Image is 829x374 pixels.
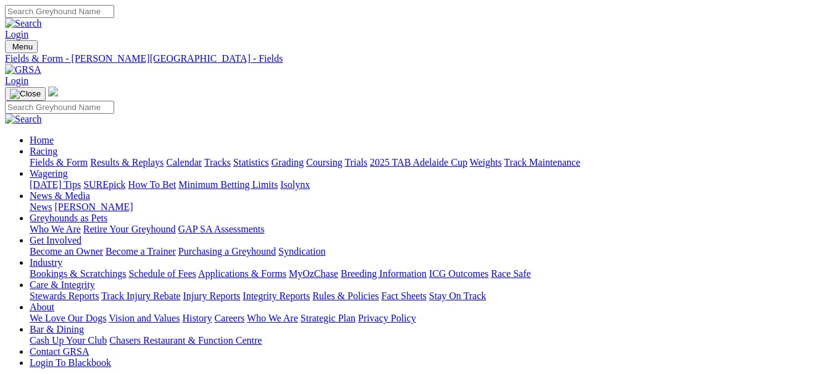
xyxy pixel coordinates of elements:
div: Racing [30,157,824,168]
a: Injury Reports [183,291,240,301]
a: Fact Sheets [381,291,427,301]
a: Who We Are [247,313,298,323]
a: Track Injury Rebate [101,291,180,301]
a: Purchasing a Greyhound [178,246,276,257]
input: Search [5,101,114,114]
div: About [30,313,824,324]
span: Menu [12,42,33,51]
a: Racing [30,146,57,156]
a: Tracks [204,157,231,168]
div: Bar & Dining [30,335,824,346]
a: Become a Trainer [106,246,176,257]
a: Bar & Dining [30,324,84,334]
a: [PERSON_NAME] [54,202,133,212]
input: Search [5,5,114,18]
a: Become an Owner [30,246,103,257]
a: [DATE] Tips [30,179,81,190]
div: Industry [30,268,824,279]
a: Greyhounds as Pets [30,213,107,223]
a: 2025 TAB Adelaide Cup [370,157,467,168]
a: News [30,202,52,212]
a: News & Media [30,190,90,201]
a: How To Bet [128,179,177,190]
a: Applications & Forms [198,268,286,279]
a: GAP SA Assessments [178,224,265,234]
a: Wagering [30,168,68,179]
a: Race Safe [491,268,530,279]
div: Greyhounds as Pets [30,224,824,235]
a: MyOzChase [289,268,338,279]
a: Cash Up Your Club [30,335,107,346]
button: Toggle navigation [5,40,38,53]
a: About [30,302,54,312]
a: Get Involved [30,235,81,245]
a: Vision and Values [109,313,180,323]
a: Stewards Reports [30,291,99,301]
a: SUREpick [83,179,125,190]
a: Chasers Restaurant & Function Centre [109,335,262,346]
a: Strategic Plan [301,313,356,323]
a: Trials [344,157,367,168]
a: Bookings & Scratchings [30,268,126,279]
a: Isolynx [280,179,310,190]
a: Login To Blackbook [30,357,111,368]
a: Statistics [233,157,269,168]
a: Breeding Information [341,268,427,279]
a: Syndication [278,246,325,257]
a: Stay On Track [429,291,486,301]
a: Login [5,75,28,86]
img: Close [10,89,41,99]
a: Coursing [306,157,343,168]
a: Industry [30,257,62,268]
a: Integrity Reports [243,291,310,301]
a: Retire Your Greyhound [83,224,176,234]
a: History [182,313,212,323]
div: Wagering [30,179,824,190]
a: Login [5,29,28,40]
a: Rules & Policies [312,291,379,301]
a: Careers [214,313,244,323]
a: Fields & Form [30,157,88,168]
a: Weights [470,157,502,168]
a: Who We Are [30,224,81,234]
a: ICG Outcomes [429,268,488,279]
div: Care & Integrity [30,291,824,302]
a: Fields & Form - [PERSON_NAME][GEOGRAPHIC_DATA] - Fields [5,53,824,64]
img: Search [5,18,42,29]
button: Toggle navigation [5,87,46,101]
img: logo-grsa-white.png [48,87,58,96]
a: We Love Our Dogs [30,313,106,323]
a: Home [30,135,54,145]
a: Care & Integrity [30,279,95,290]
a: Calendar [166,157,202,168]
a: Grading [272,157,304,168]
a: Track Maintenance [504,157,580,168]
a: Contact GRSA [30,346,89,357]
img: Search [5,114,42,125]
a: Privacy Policy [358,313,416,323]
div: News & Media [30,202,824,213]
div: Get Involved [30,246,824,257]
img: GRSA [5,64,41,75]
a: Minimum Betting Limits [178,179,278,190]
a: Results & Replays [90,157,164,168]
a: Schedule of Fees [128,268,196,279]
